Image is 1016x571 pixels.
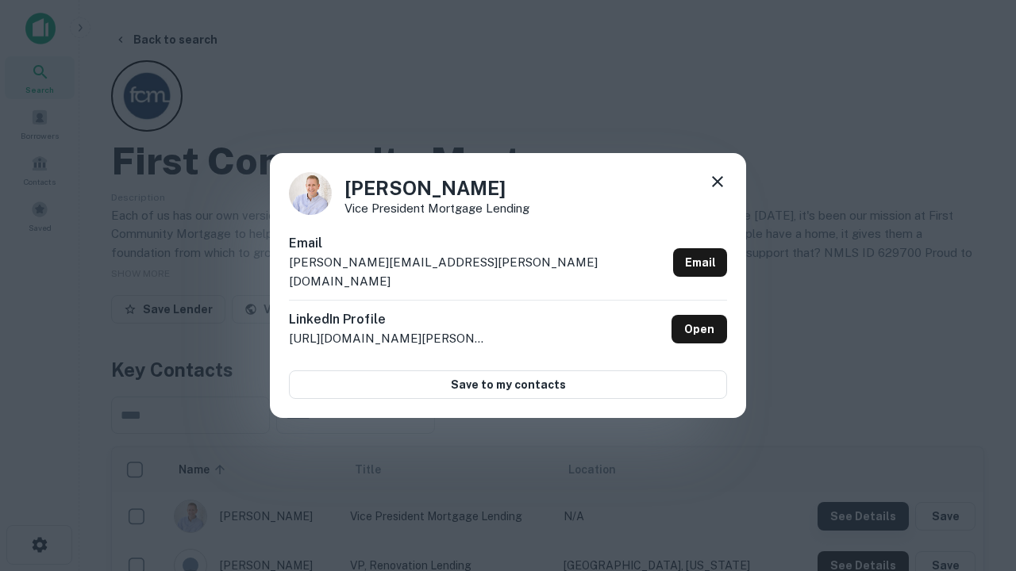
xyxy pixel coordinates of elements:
a: Open [672,315,727,343]
h6: LinkedIn Profile [289,310,487,329]
h4: [PERSON_NAME] [344,174,529,202]
p: Vice President Mortgage Lending [344,202,529,214]
a: Email [673,248,727,277]
img: 1520878720083 [289,172,332,215]
p: [URL][DOMAIN_NAME][PERSON_NAME] [289,329,487,348]
p: [PERSON_NAME][EMAIL_ADDRESS][PERSON_NAME][DOMAIN_NAME] [289,253,667,290]
iframe: Chat Widget [937,393,1016,469]
h6: Email [289,234,667,253]
button: Save to my contacts [289,370,727,399]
